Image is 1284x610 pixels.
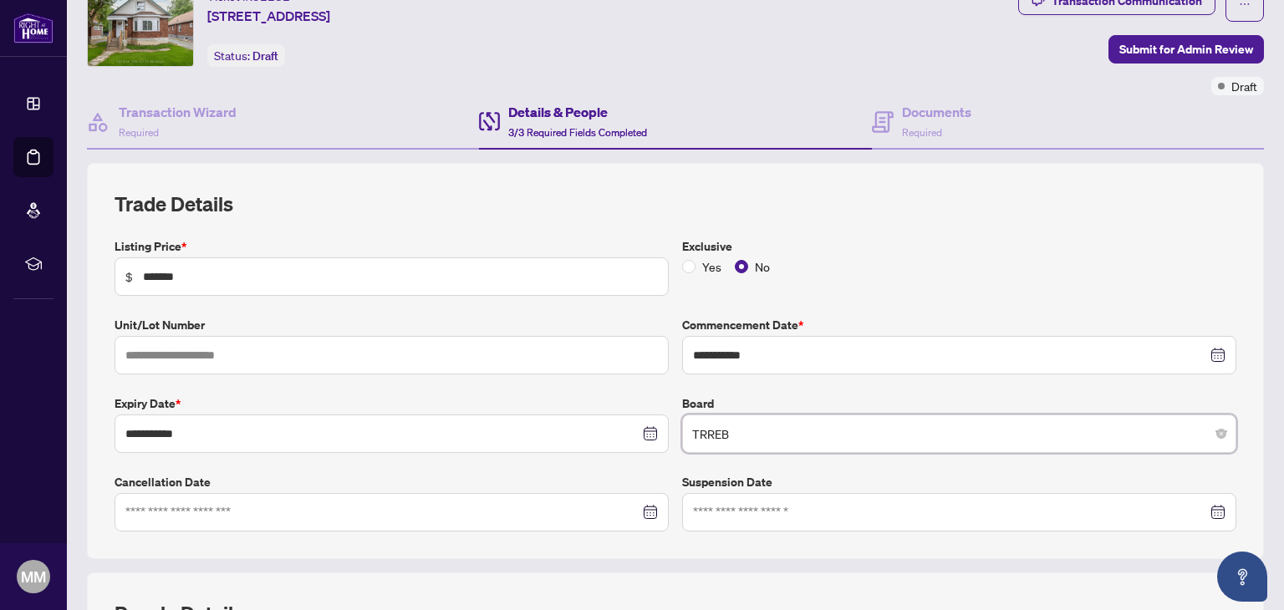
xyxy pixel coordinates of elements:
[682,316,1236,334] label: Commencement Date
[13,13,53,43] img: logo
[682,394,1236,413] label: Board
[1217,552,1267,602] button: Open asap
[695,257,728,276] span: Yes
[692,418,1226,450] span: TRREB
[682,473,1236,491] label: Suspension Date
[207,6,330,26] span: [STREET_ADDRESS]
[207,44,285,67] div: Status:
[508,102,647,122] h4: Details & People
[115,394,669,413] label: Expiry Date
[119,102,237,122] h4: Transaction Wizard
[902,126,942,139] span: Required
[125,267,133,286] span: $
[115,316,669,334] label: Unit/Lot Number
[115,191,1236,217] h2: Trade Details
[902,102,971,122] h4: Documents
[508,126,647,139] span: 3/3 Required Fields Completed
[115,473,669,491] label: Cancellation Date
[115,237,669,256] label: Listing Price
[1231,77,1257,95] span: Draft
[119,126,159,139] span: Required
[1216,429,1226,439] span: close-circle
[1119,36,1253,63] span: Submit for Admin Review
[21,565,46,588] span: MM
[682,237,1236,256] label: Exclusive
[748,257,777,276] span: No
[252,48,278,64] span: Draft
[1108,35,1264,64] button: Submit for Admin Review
